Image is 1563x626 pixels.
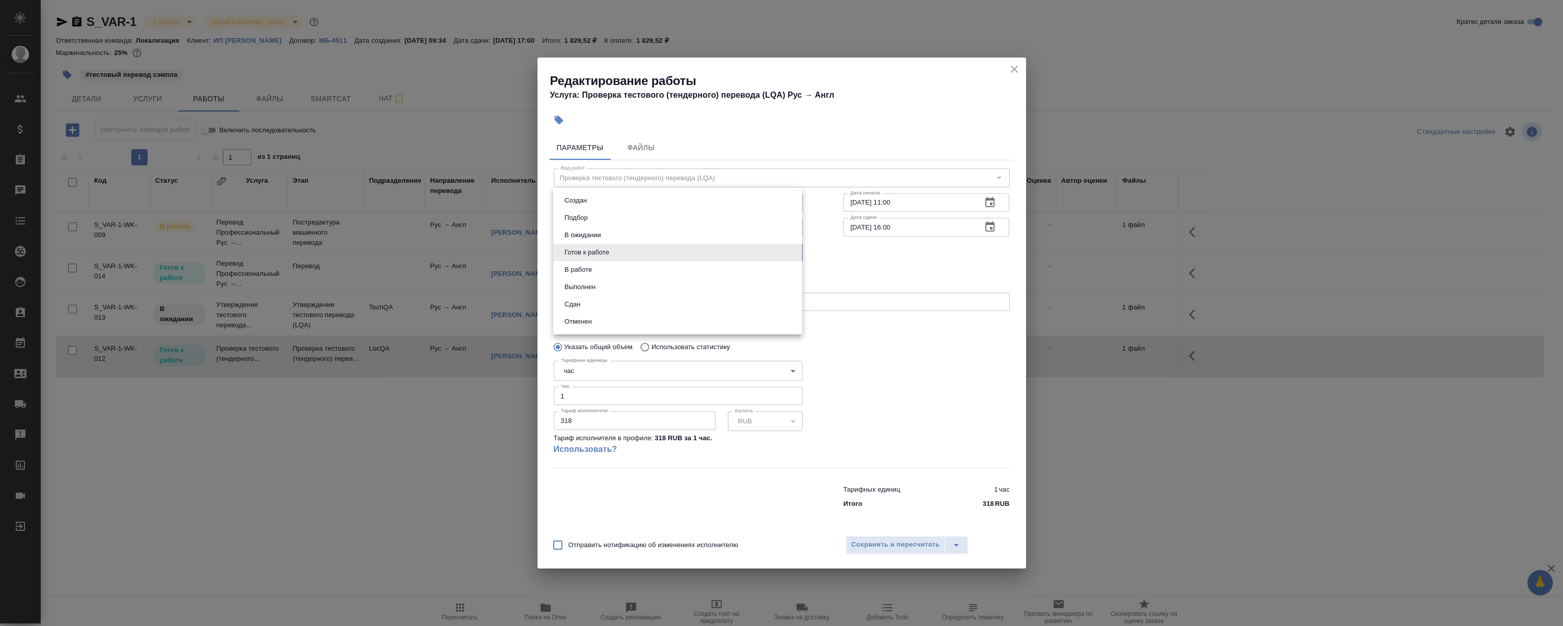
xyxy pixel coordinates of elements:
[561,212,591,223] button: Подбор
[561,264,595,275] button: В работе
[561,281,599,293] button: Выполнен
[561,247,612,258] button: Готов к работе
[561,230,604,241] button: В ожидании
[561,316,595,327] button: Отменен
[561,195,590,206] button: Создан
[561,299,583,310] button: Сдан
